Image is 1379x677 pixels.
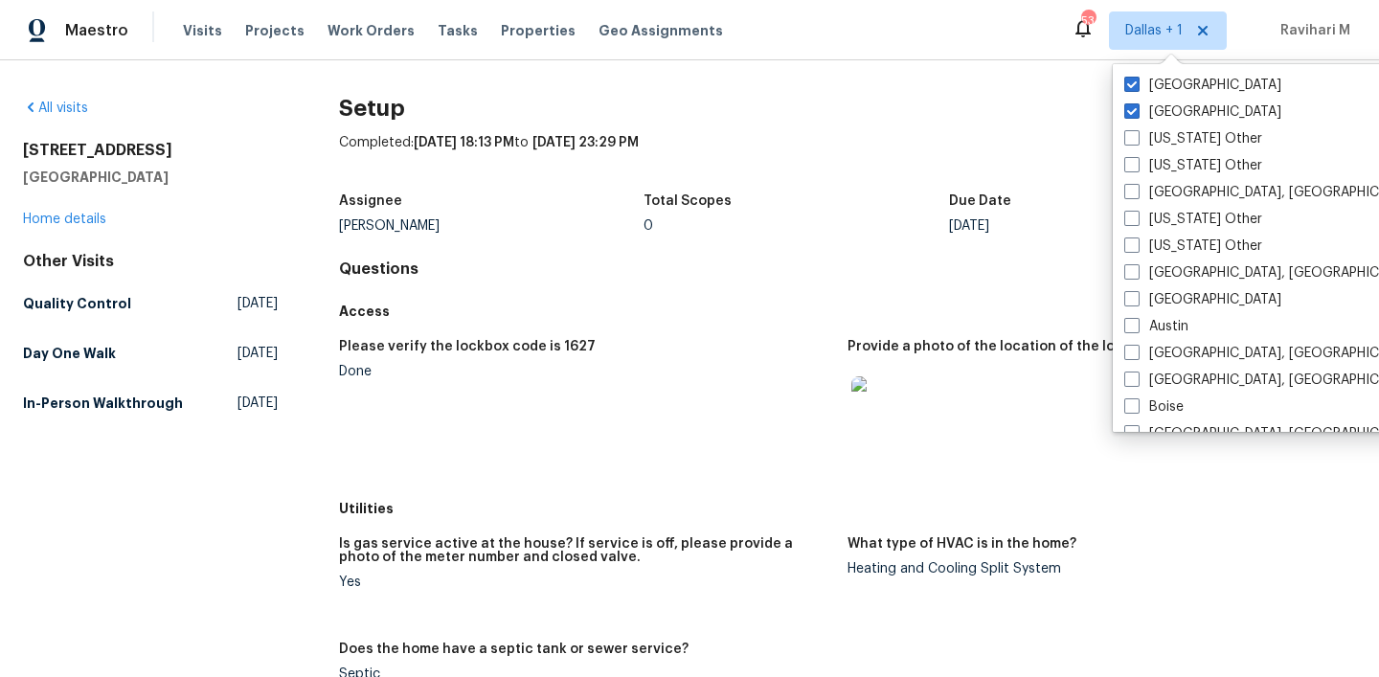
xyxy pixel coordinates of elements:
[1124,156,1262,175] label: [US_STATE] Other
[23,252,278,271] div: Other Visits
[23,141,278,160] h2: [STREET_ADDRESS]
[848,537,1076,551] h5: What type of HVAC is in the home?
[1124,102,1281,122] label: [GEOGRAPHIC_DATA]
[1081,11,1095,31] div: 53
[339,219,644,233] div: [PERSON_NAME]
[1273,21,1350,40] span: Ravihari M
[23,213,106,226] a: Home details
[23,394,183,413] h5: In-Person Walkthrough
[644,219,949,233] div: 0
[339,340,596,353] h5: Please verify the lockbox code is 1627
[339,99,1356,118] h2: Setup
[328,21,415,40] span: Work Orders
[23,294,131,313] h5: Quality Control
[339,575,832,589] div: Yes
[23,168,278,187] h5: [GEOGRAPHIC_DATA]
[848,562,1341,575] div: Heating and Cooling Split System
[1125,21,1183,40] span: Dallas + 1
[183,21,222,40] span: Visits
[339,260,1356,279] h4: Questions
[848,340,1246,353] h5: Provide a photo of the location of the lockbox with key in it.
[23,386,278,420] a: In-Person Walkthrough[DATE]
[237,344,278,363] span: [DATE]
[949,194,1011,208] h5: Due Date
[23,336,278,371] a: Day One Walk[DATE]
[532,136,639,149] span: [DATE] 23:29 PM
[339,302,1356,321] h5: Access
[1124,237,1262,256] label: [US_STATE] Other
[23,102,88,115] a: All visits
[237,294,278,313] span: [DATE]
[339,499,1356,518] h5: Utilities
[1124,317,1188,336] label: Austin
[1124,397,1184,417] label: Boise
[237,394,278,413] span: [DATE]
[599,21,723,40] span: Geo Assignments
[23,344,116,363] h5: Day One Walk
[414,136,514,149] span: [DATE] 18:13 PM
[339,194,402,208] h5: Assignee
[644,194,732,208] h5: Total Scopes
[339,537,832,564] h5: Is gas service active at the house? If service is off, please provide a photo of the meter number...
[23,286,278,321] a: Quality Control[DATE]
[1124,76,1281,95] label: [GEOGRAPHIC_DATA]
[501,21,576,40] span: Properties
[949,219,1255,233] div: [DATE]
[339,365,832,378] div: Done
[1124,290,1281,309] label: [GEOGRAPHIC_DATA]
[1124,210,1262,229] label: [US_STATE] Other
[438,24,478,37] span: Tasks
[65,21,128,40] span: Maestro
[339,133,1356,183] div: Completed: to
[245,21,305,40] span: Projects
[339,643,689,656] h5: Does the home have a septic tank or sewer service?
[1124,129,1262,148] label: [US_STATE] Other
